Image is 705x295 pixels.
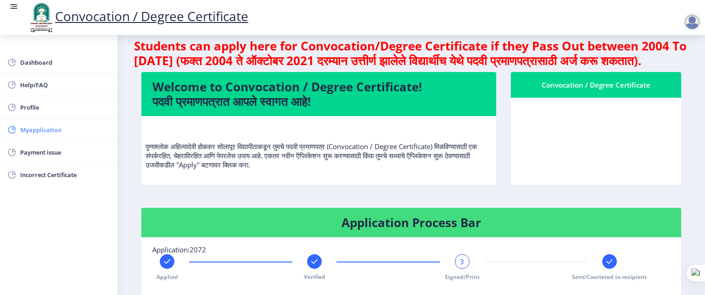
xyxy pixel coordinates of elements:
span: Applied [157,273,178,281]
h4: Welcome to Convocation / Degree Certificate! पदवी प्रमाणपत्रात आपले स्वागत आहे! [152,79,485,109]
span: Verified [304,273,325,281]
h4: Students can apply here for Convocation/Degree Certificate if they Pass Out between 2004 To [DATE... [134,39,688,68]
span: Profile [20,102,110,113]
span: Dashboard [20,57,110,68]
span: Incorrect Certificate [20,169,110,180]
img: logo [28,2,55,33]
div: Convocation / Degree Certificate [522,79,670,90]
span: Signed/Print [445,273,480,281]
a: Convocation / Degree Certificate [28,7,248,25]
h4: Application Process Bar [152,215,670,230]
span: Myapplication [20,124,110,135]
p: पुण्यश्लोक अहिल्यादेवी होळकर सोलापूर विद्यापीठाकडून तुमचे पदवी प्रमाणपत्र (Convocation / Degree C... [145,123,492,169]
span: Help/FAQ [20,79,110,90]
span: 3 [460,257,464,266]
span: Sent/Couriered to recipient [572,273,647,281]
span: Application:2072 [152,245,206,254]
span: Payment issue [20,147,110,158]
